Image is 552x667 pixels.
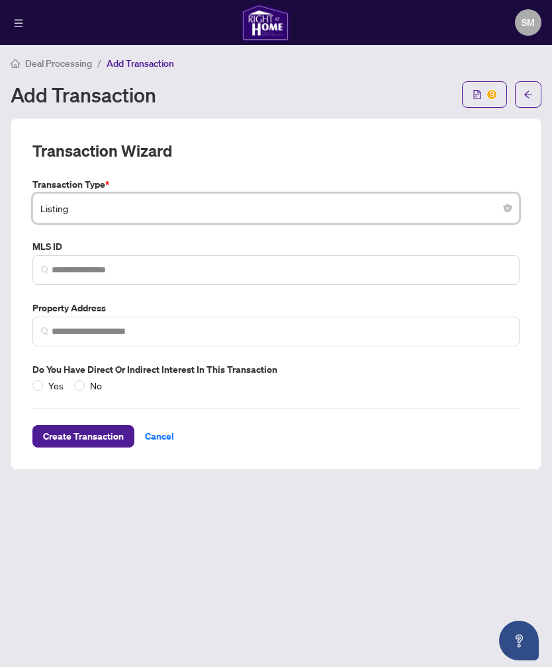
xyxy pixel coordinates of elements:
span: SM [522,15,535,30]
span: 9 [490,89,494,99]
span: menu [14,19,23,28]
button: Create Transaction [32,425,134,448]
h1: Add Transaction [11,84,156,105]
span: Add Transaction [107,58,174,69]
label: Do you have direct or indirect interest in this transaction [32,362,520,377]
span: Deal Processing [25,58,92,69]
li: / [97,56,101,71]
span: Cancel [145,426,174,447]
button: Cancel [134,425,185,448]
span: Yes [43,378,69,393]
span: close-circle [504,204,512,212]
label: Transaction Type [32,177,520,192]
span: home [11,59,20,68]
img: search_icon [41,266,49,274]
img: search_icon [41,327,49,335]
button: 9 [462,81,507,108]
img: logo [242,4,289,41]
span: arrow-left [524,90,533,99]
h2: Transaction Wizard [32,140,172,161]
span: Listing [40,196,512,221]
span: Create Transaction [43,426,124,447]
label: Property Address [32,301,520,315]
span: file-text [473,90,482,99]
span: No [85,378,107,393]
label: MLS ID [32,239,520,254]
button: Open asap [499,621,539,660]
sup: 9 [487,90,496,99]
